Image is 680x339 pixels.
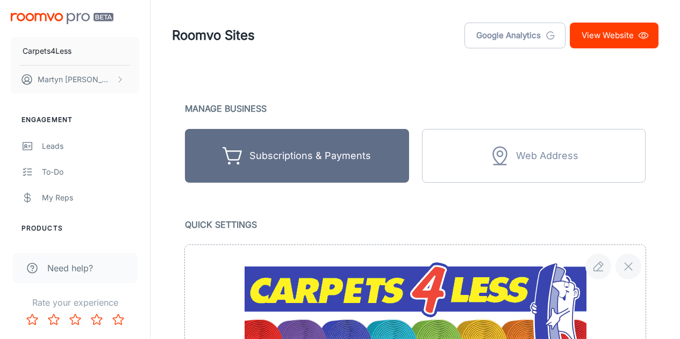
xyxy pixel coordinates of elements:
[172,26,255,45] h1: Roomvo Sites
[42,192,139,204] div: My Reps
[249,148,371,164] div: Subscriptions & Payments
[11,66,139,93] button: Martyn [PERSON_NAME]
[22,309,43,330] button: Rate 1 star
[23,45,71,57] p: Carpets4Less
[422,129,646,183] button: Web Address
[9,296,141,309] p: Rate your experience
[11,13,113,24] img: Roomvo PRO Beta
[65,309,86,330] button: Rate 3 star
[38,74,113,85] p: Martyn [PERSON_NAME]
[42,140,139,152] div: Leads
[185,217,646,232] p: Quick Settings
[185,101,646,116] p: Manage Business
[108,309,129,330] button: Rate 5 star
[185,129,409,183] button: Subscriptions & Payments
[47,262,93,275] span: Need help?
[11,37,139,65] button: Carpets4Less
[516,148,578,164] div: Web Address
[43,309,65,330] button: Rate 2 star
[464,23,566,48] a: Google Analytics tracking code can be added using the Custom Code feature on this page
[86,309,108,330] button: Rate 4 star
[570,23,658,48] a: View Website
[42,166,139,178] div: To-do
[422,129,646,183] div: Unlock with subscription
